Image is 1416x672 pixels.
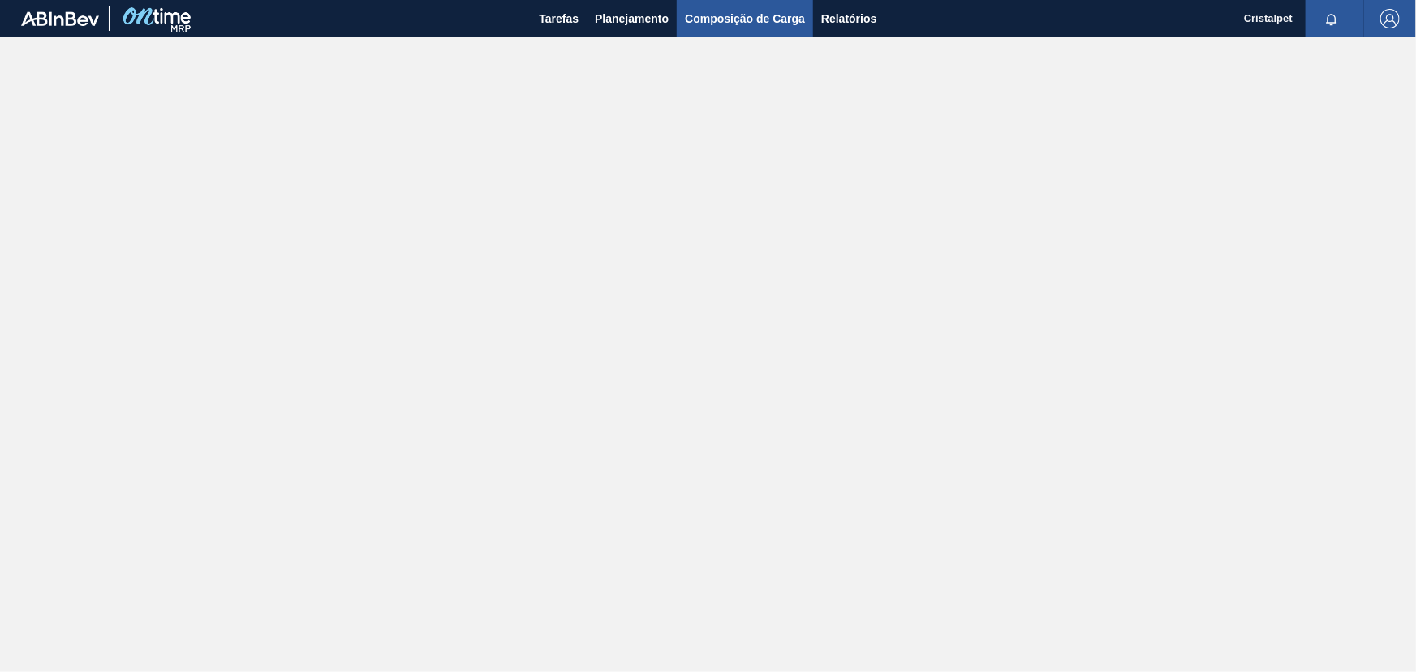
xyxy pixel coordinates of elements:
[595,9,669,28] span: Planejamento
[1306,7,1358,30] button: Notificações
[539,9,579,28] span: Tarefas
[21,11,99,26] img: TNhmsLtSVTkK8tSr43FrP2fwEKptu5GPRR3wAAAABJRU5ErkJggg==
[685,9,805,28] span: Composição de Carga
[1380,9,1400,28] img: Logout
[821,9,876,28] span: Relatórios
